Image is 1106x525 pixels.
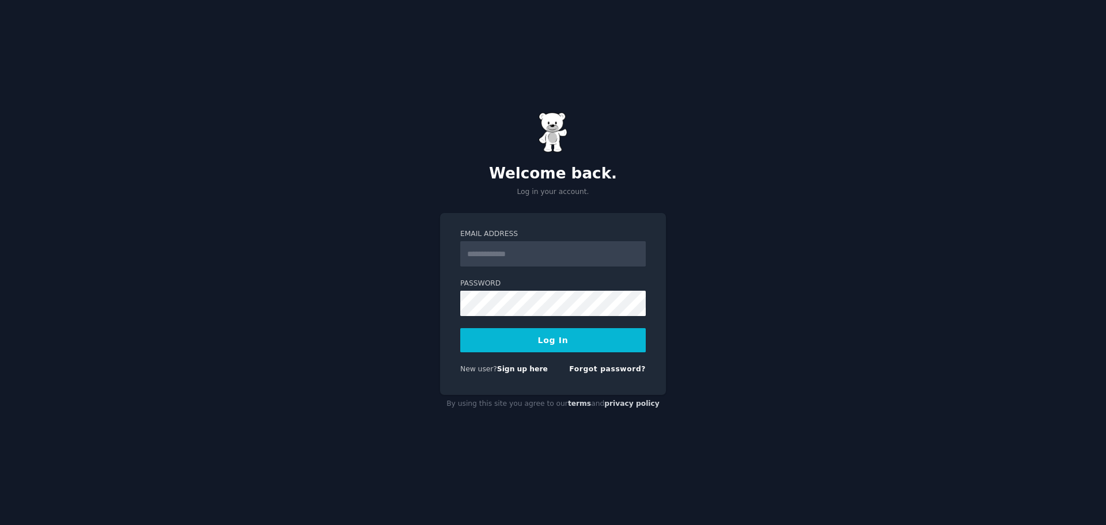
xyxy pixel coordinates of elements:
a: Forgot password? [569,365,646,373]
a: Sign up here [497,365,548,373]
a: privacy policy [604,400,660,408]
label: Password [460,279,646,289]
img: Gummy Bear [539,112,567,153]
a: terms [568,400,591,408]
label: Email Address [460,229,646,239]
span: New user? [460,365,497,373]
div: By using this site you agree to our and [440,395,666,413]
p: Log in your account. [440,187,666,197]
button: Log In [460,328,646,352]
h2: Welcome back. [440,165,666,183]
